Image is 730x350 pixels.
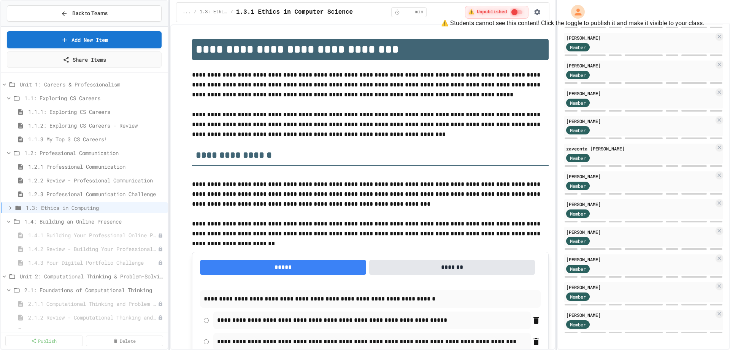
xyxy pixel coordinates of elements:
[570,238,586,245] span: Member
[24,94,165,102] span: 1.1: Exploring CS Careers
[158,246,163,252] div: Unpublished
[566,34,714,41] div: [PERSON_NAME]
[570,182,586,189] span: Member
[28,135,165,143] span: 1.1.3 My Top 3 CS Careers!
[5,336,83,346] a: Publish
[236,8,353,17] span: 1.3.1 Ethics in Computer Science
[28,108,165,116] span: 1.1.1: Exploring CS Careers
[570,99,586,106] span: Member
[570,127,586,134] span: Member
[72,10,108,18] span: Back to Teams
[28,259,158,267] span: 1.4.3 Your Digital Portfolio Challenge
[24,217,165,225] span: 1.4: Building an Online Presence
[86,336,163,346] a: Delete
[7,51,162,68] a: Share Items
[566,62,714,69] div: [PERSON_NAME]
[28,176,165,184] span: 1.2.2 Review - Professional Communication
[20,80,165,88] span: Unit 1: Careers & Professionalism
[28,327,158,335] span: 2.1.3 Guided morning routine flowchart
[566,173,714,180] div: [PERSON_NAME]
[566,90,714,97] div: [PERSON_NAME]
[182,9,191,15] span: ...
[28,313,158,321] span: 2.1.2 Review - Computational Thinking and Problem Solving
[28,231,158,239] span: 1.4.1 Building Your Professional Online Presence
[28,300,158,308] span: 2.1.1 Computational Thinking and Problem Solving
[566,284,714,291] div: [PERSON_NAME]
[566,312,714,318] div: [PERSON_NAME]
[415,9,424,15] span: min
[24,149,165,157] span: 1.2: Professional Communication
[158,329,163,334] div: Unpublished
[570,293,586,300] span: Member
[441,19,704,28] div: ⚠️ Students cannot see this content! Click the toggle to publish it and make it visible to your c...
[158,315,163,320] div: Unpublished
[468,9,507,15] span: ⚠️ Unpublished
[570,155,586,161] span: Member
[28,190,165,198] span: 1.2.3 Professional Communication Challenge
[570,265,586,272] span: Member
[570,210,586,217] span: Member
[566,256,714,263] div: [PERSON_NAME]
[566,118,714,125] div: [PERSON_NAME]
[24,286,165,294] span: 2.1: Foundations of Computational Thinking
[566,229,714,235] div: [PERSON_NAME]
[28,163,165,171] span: 1.2.1 Professional Communication
[158,301,163,307] div: Unpublished
[158,260,163,265] div: Unpublished
[464,6,529,19] div: ⚠️ Students cannot see this content! Click the toggle to publish it and make it visible to your c...
[158,233,163,238] div: Unpublished
[570,44,586,51] span: Member
[28,121,165,129] span: 1.1.2: Exploring CS Careers - Review
[26,204,165,212] span: 1.3: Ethics in Computing
[570,72,586,78] span: Member
[230,9,233,15] span: /
[28,245,158,253] span: 1.4.2 Review - Building Your Professional Online Presence
[194,9,197,15] span: /
[7,5,162,22] button: Back to Teams
[566,201,714,208] div: [PERSON_NAME]
[570,321,586,328] span: Member
[20,272,165,280] span: Unit 2: Computational Thinking & Problem-Solving
[563,3,587,21] div: My Account
[200,9,227,15] span: 1.3: Ethics in Computing
[7,31,162,48] a: Add New Item
[566,145,714,152] div: zaveonta [PERSON_NAME]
